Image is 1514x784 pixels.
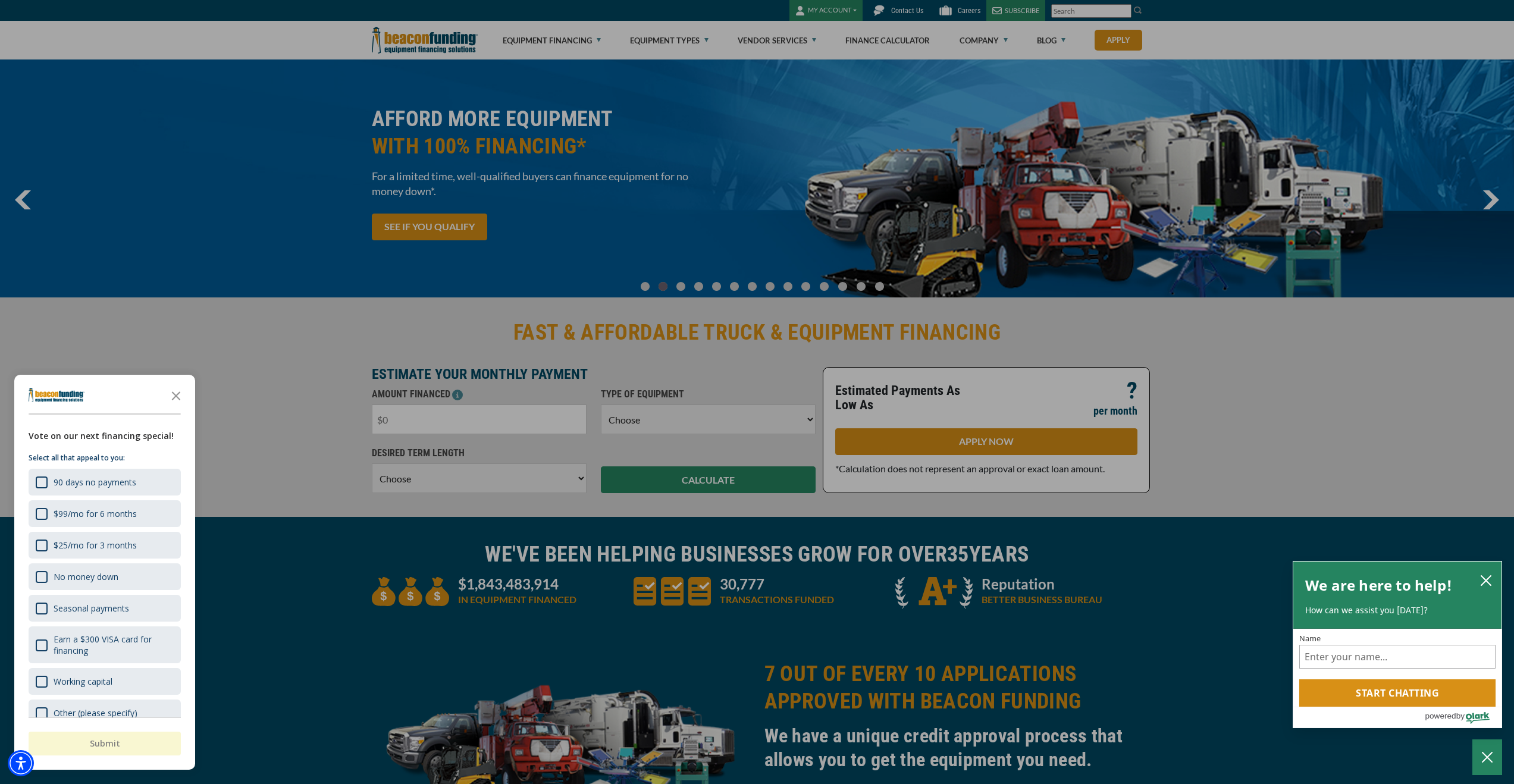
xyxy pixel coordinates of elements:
button: Start chatting [1299,679,1496,707]
span: powered [1425,708,1456,723]
p: How can we assist you [DATE]? [1305,604,1490,616]
div: $99/mo for 6 months [29,500,181,527]
div: Seasonal payments [29,595,181,622]
div: Earn a $300 VISA card for financing [29,626,181,663]
span: by [1456,708,1465,723]
div: Working capital [29,668,181,695]
label: Name [1299,635,1496,642]
input: Name [1299,645,1496,669]
h2: We are here to help! [1305,573,1452,597]
div: $99/mo for 6 months [54,508,137,519]
button: Submit [29,732,181,755]
div: olark chatbox [1293,561,1502,729]
div: 90 days no payments [29,469,181,496]
div: Other (please specify) [29,700,181,726]
a: Powered by Olark [1425,707,1502,727]
div: Earn a $300 VISA card for financing [54,634,174,656]
img: Company logo [29,388,84,402]
button: close chatbox [1477,572,1496,588]
div: No money down [29,563,181,590]
button: Close Chatbox [1472,739,1502,775]
div: $25/mo for 3 months [54,540,137,551]
div: Accessibility Menu [8,750,34,776]
div: Survey [14,375,195,770]
div: No money down [54,571,118,582]
div: Vote on our next financing special! [29,429,181,443]
div: $25/mo for 3 months [29,532,181,559]
div: Seasonal payments [54,603,129,614]
div: 90 days no payments [54,476,136,488]
div: Other (please specify) [54,707,137,719]
button: Close the survey [164,383,188,407]
div: Working capital [54,676,112,687]
p: Select all that appeal to you: [29,452,181,464]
